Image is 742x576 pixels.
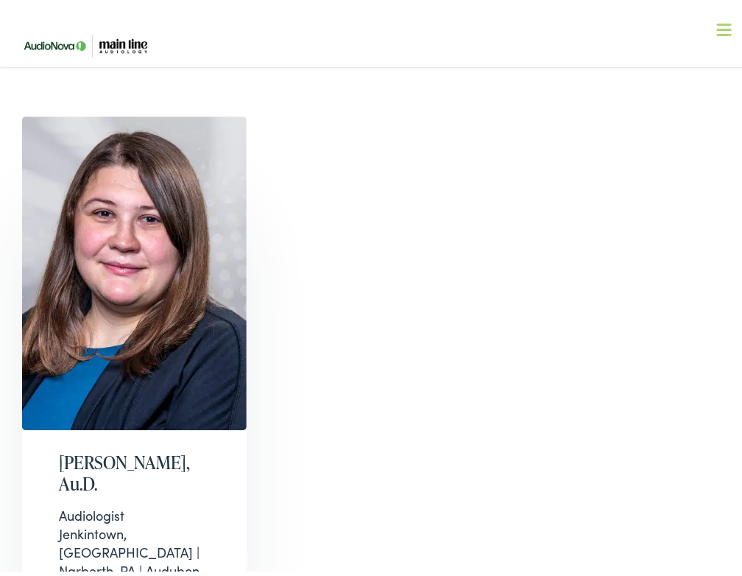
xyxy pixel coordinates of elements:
h2: [PERSON_NAME], Au.D. [59,448,210,491]
div: Audiologist [59,502,210,520]
img: Rebekah Mills-Prevo is an audiologist at Main Line Audiology in Jenkintown, PA. [22,112,247,426]
a: What We Offer [26,59,738,105]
